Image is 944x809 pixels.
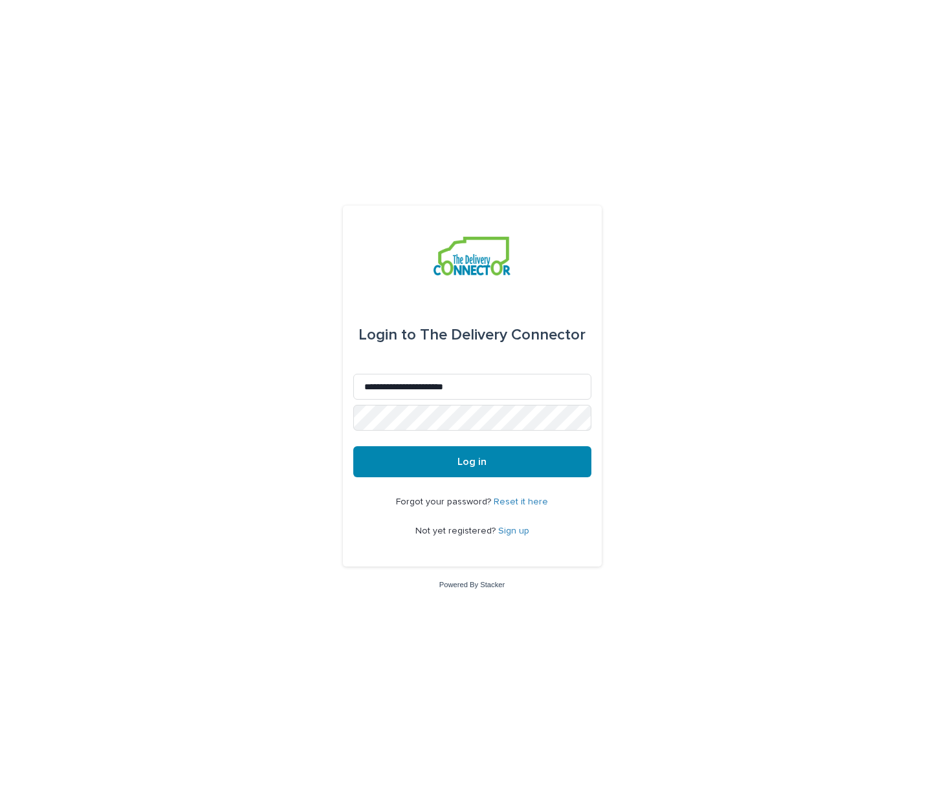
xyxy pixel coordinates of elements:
span: Forgot your password? [396,497,494,506]
a: Sign up [498,526,529,535]
div: The Delivery Connector [358,317,586,353]
span: Not yet registered? [415,526,498,535]
img: aCWQmA6OSGG0Kwt8cj3c [434,237,510,275]
span: Log in [457,457,487,467]
button: Log in [353,446,591,477]
a: Powered By Stacker [439,581,505,588]
a: Reset it here [494,497,548,506]
span: Login to [358,327,416,343]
